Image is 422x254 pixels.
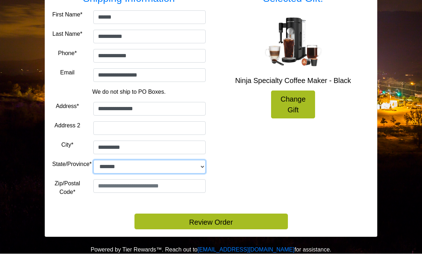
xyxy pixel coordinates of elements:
[61,141,73,150] label: City*
[58,49,77,58] label: Phone*
[56,102,79,111] label: Address*
[52,160,92,169] label: State/Province*
[216,77,370,85] h5: Ninja Specialty Coffee Maker - Black
[197,247,294,253] a: [EMAIL_ADDRESS][DOMAIN_NAME]
[271,91,315,119] a: Change Gift
[52,180,83,197] label: Zip/Postal Code*
[90,247,331,253] span: Powered by Tier Rewards™. Reach out to for assistance.
[52,11,82,19] label: First Name*
[58,88,200,97] p: We do not ship to PO Boxes.
[134,214,288,230] button: Review Order
[54,122,80,130] label: Address 2
[60,69,74,77] label: Email
[53,30,83,39] label: Last Name*
[265,18,322,67] img: Ninja Specialty Coffee Maker - Black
